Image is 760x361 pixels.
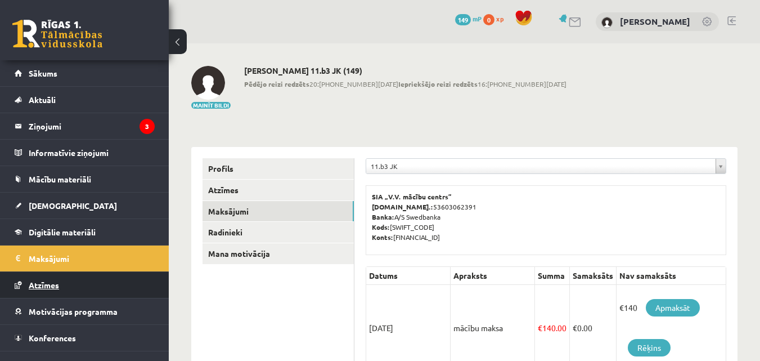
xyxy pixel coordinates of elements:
[371,159,711,173] span: 11.b3 JK
[191,66,225,100] img: Elīna Anna Zaķīte
[29,174,91,184] span: Mācību materiāli
[455,14,482,23] a: 149 mP
[203,222,354,243] a: Radinieki
[29,140,155,166] legend: Informatīvie ziņojumi
[29,333,76,343] span: Konferences
[12,20,102,48] a: Rīgas 1. Tālmācības vidusskola
[29,95,56,105] span: Aktuāli
[455,14,471,25] span: 149
[398,79,478,88] b: Iepriekšējo reizi redzēts
[29,280,59,290] span: Atzīmes
[372,212,394,221] b: Banka:
[15,166,155,192] a: Mācību materiāli
[203,201,354,222] a: Maksājumi
[483,14,494,25] span: 0
[372,202,433,211] b: [DOMAIN_NAME].:
[628,339,671,356] a: Rēķins
[15,140,155,166] a: Informatīvie ziņojumi
[538,323,542,333] span: €
[203,180,354,200] a: Atzīmes
[372,233,393,242] b: Konts:
[15,272,155,298] a: Atzīmes
[473,14,482,23] span: mP
[15,246,155,271] a: Maksājumi
[366,267,451,285] th: Datums
[372,191,720,242] p: 53603062391 A/S Swedbanka [SWIFT_CODE] [FINANCIAL_ID]
[29,306,118,317] span: Motivācijas programma
[366,159,726,173] a: 11.b3 JK
[15,325,155,351] a: Konferences
[29,113,155,139] legend: Ziņojumi
[535,267,570,285] th: Summa
[617,267,726,285] th: Nav samaksāts
[15,193,155,219] a: [DEMOGRAPHIC_DATA]
[244,66,566,75] h2: [PERSON_NAME] 11.b3 JK (149)
[140,119,155,134] i: 3
[15,298,155,324] a: Motivācijas programma
[372,222,390,231] b: Kods:
[29,200,117,211] span: [DEMOGRAPHIC_DATA]
[573,323,577,333] span: €
[372,192,452,201] b: SIA „V.V. mācību centrs”
[191,102,231,109] button: Mainīt bildi
[601,17,613,28] img: Elīna Anna Zaķīte
[29,227,96,237] span: Digitālie materiāli
[451,267,535,285] th: Apraksts
[15,60,155,86] a: Sākums
[203,243,354,264] a: Mana motivācija
[203,158,354,179] a: Profils
[496,14,503,23] span: xp
[570,267,617,285] th: Samaksāts
[244,79,566,89] span: 20:[PHONE_NUMBER][DATE] 16:[PHONE_NUMBER][DATE]
[29,68,57,78] span: Sākums
[483,14,509,23] a: 0 xp
[620,16,690,27] a: [PERSON_NAME]
[15,219,155,245] a: Digitālie materiāli
[29,246,155,271] legend: Maksājumi
[15,87,155,113] a: Aktuāli
[244,79,309,88] b: Pēdējo reizi redzēts
[15,113,155,139] a: Ziņojumi3
[646,299,700,317] a: Apmaksāt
